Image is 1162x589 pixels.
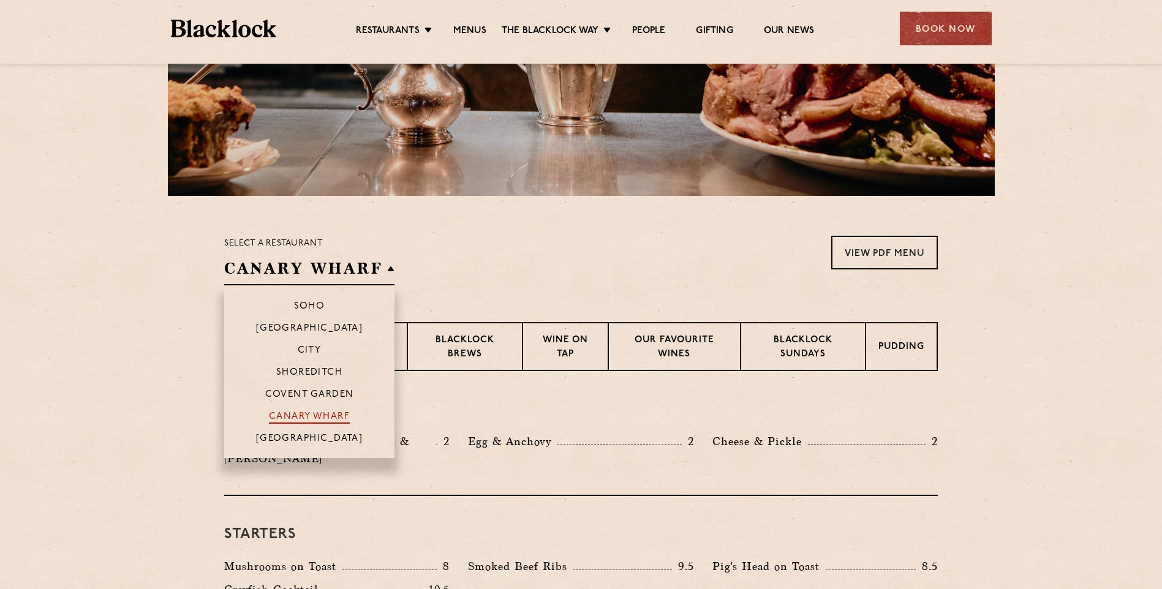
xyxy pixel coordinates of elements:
p: Mushrooms on Toast [224,558,342,575]
p: Covent Garden [265,389,354,402]
a: Our News [764,25,815,39]
img: BL_Textured_Logo-footer-cropped.svg [171,20,277,37]
p: 2 [437,433,450,449]
p: Cheese & Pickle [712,433,808,450]
p: Wine on Tap [535,334,595,362]
p: Pudding [878,340,924,356]
p: Smoked Beef Ribs [468,558,573,575]
p: [GEOGRAPHIC_DATA] [256,323,363,336]
a: Menus [453,25,486,39]
p: [GEOGRAPHIC_DATA] [256,433,363,446]
p: Shoreditch [276,367,343,380]
a: View PDF Menu [831,236,938,269]
p: 2 [926,433,938,449]
h3: Pre Chop Bites [224,402,938,418]
p: Soho [294,301,325,313]
a: Gifting [696,25,733,39]
p: Canary Wharf [269,411,350,424]
p: Our favourite wines [621,334,727,362]
a: People [632,25,665,39]
h2: Canary Wharf [224,258,394,285]
p: 8.5 [916,558,938,574]
div: Book Now [900,12,992,45]
h3: Starters [224,527,938,542]
p: Egg & Anchovy [468,433,557,450]
a: Restaurants [356,25,420,39]
p: Pig's Head on Toast [712,558,826,575]
p: 9.5 [672,558,694,574]
p: Blacklock Sundays [753,334,853,362]
p: 8 [437,558,450,574]
p: Select a restaurant [224,236,394,252]
p: Blacklock Brews [420,334,510,362]
p: 2 [682,433,694,449]
a: The Blacklock Way [502,25,598,39]
p: City [298,345,322,358]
